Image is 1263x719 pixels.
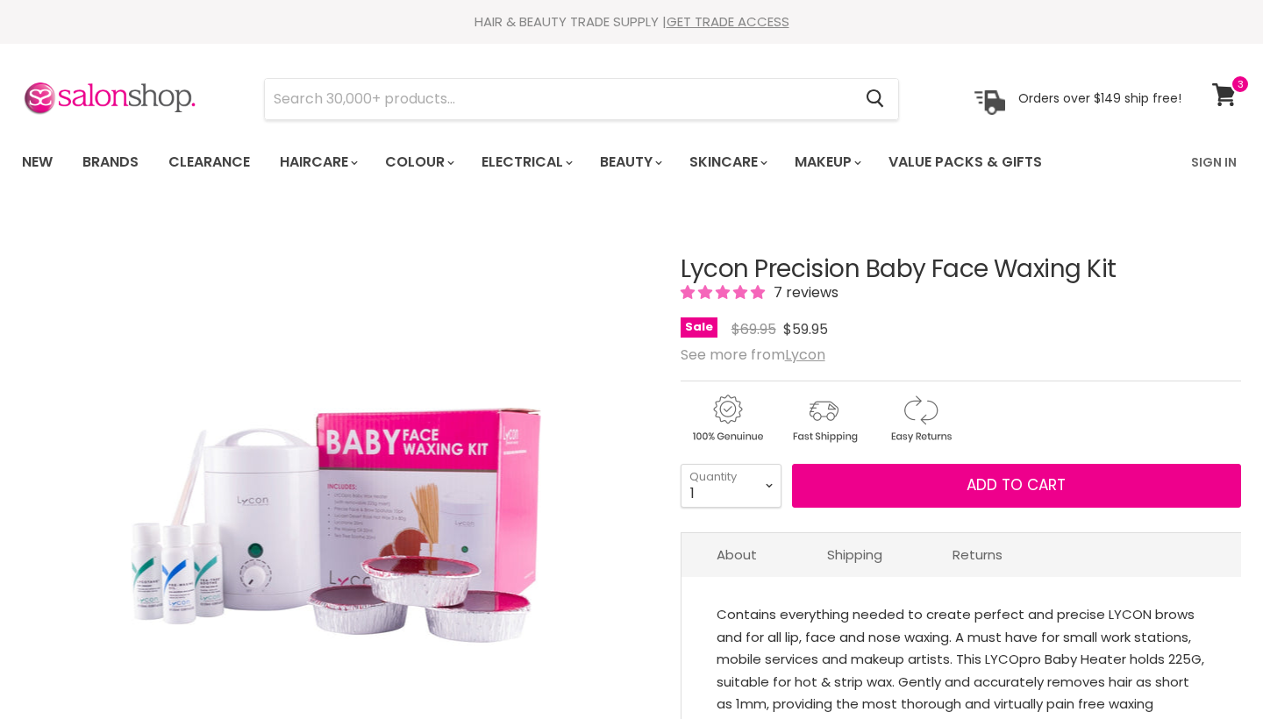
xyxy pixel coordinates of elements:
h1: Lycon Precision Baby Face Waxing Kit [681,256,1241,283]
ul: Main menu [9,137,1118,188]
a: Colour [372,144,465,181]
button: Search [852,79,898,119]
select: Quantity [681,464,781,508]
a: Returns [917,533,1038,576]
a: Lycon [785,345,825,365]
a: About [681,533,792,576]
span: Sale [681,317,717,338]
span: $59.95 [783,319,828,339]
a: New [9,144,66,181]
a: Electrical [468,144,583,181]
span: See more from [681,345,825,365]
img: returns.gif [874,392,967,445]
span: $69.95 [731,319,776,339]
a: Haircare [267,144,368,181]
span: Add to cart [967,474,1066,495]
span: 7 reviews [768,282,838,303]
a: Value Packs & Gifts [875,144,1055,181]
p: Orders over $149 ship free! [1018,90,1181,106]
input: Search [265,79,852,119]
a: Skincare [676,144,778,181]
a: GET TRADE ACCESS [667,12,789,31]
a: Beauty [587,144,673,181]
a: Makeup [781,144,872,181]
span: 5.00 stars [681,282,768,303]
form: Product [264,78,899,120]
button: Add to cart [792,464,1241,508]
img: shipping.gif [777,392,870,445]
a: Brands [69,144,152,181]
a: Clearance [155,144,263,181]
a: Sign In [1181,144,1247,181]
a: Shipping [792,533,917,576]
img: genuine.gif [681,392,774,445]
